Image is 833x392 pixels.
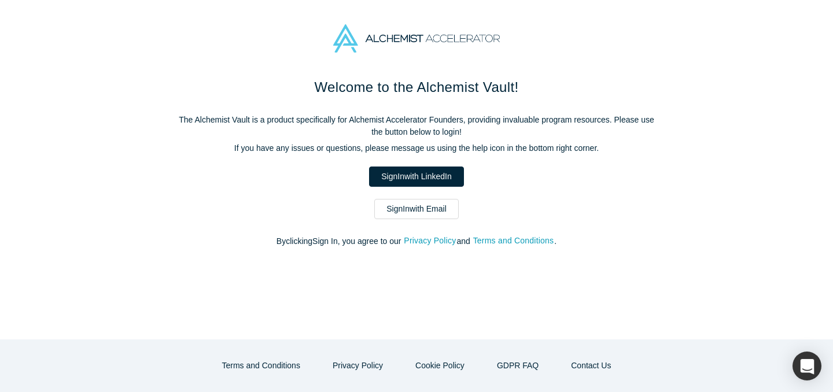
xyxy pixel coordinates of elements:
[210,356,312,376] button: Terms and Conditions
[485,356,551,376] a: GDPR FAQ
[403,234,456,247] button: Privacy Policy
[320,356,395,376] button: Privacy Policy
[473,234,555,247] button: Terms and Conditions
[333,24,500,53] img: Alchemist Accelerator Logo
[369,167,463,187] a: SignInwith LinkedIn
[174,142,659,154] p: If you have any issues or questions, please message us using the help icon in the bottom right co...
[174,235,659,247] p: By clicking Sign In , you agree to our and .
[374,199,459,219] a: SignInwith Email
[174,77,659,98] h1: Welcome to the Alchemist Vault!
[174,114,659,138] p: The Alchemist Vault is a product specifically for Alchemist Accelerator Founders, providing inval...
[559,356,623,376] button: Contact Us
[403,356,477,376] button: Cookie Policy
